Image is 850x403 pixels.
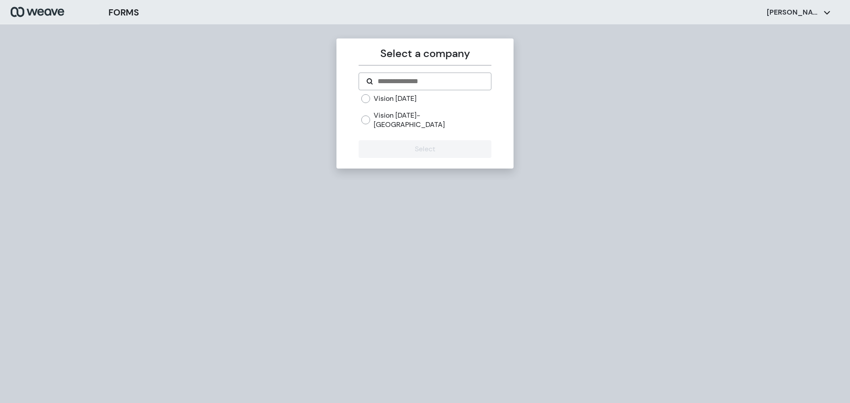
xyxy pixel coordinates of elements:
[377,76,483,87] input: Search
[359,140,491,158] button: Select
[108,6,139,19] h3: FORMS
[374,94,417,104] label: Vision [DATE]
[767,8,820,17] p: [PERSON_NAME]
[374,111,491,130] label: Vision [DATE]- [GEOGRAPHIC_DATA]
[359,46,491,61] p: Select a company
